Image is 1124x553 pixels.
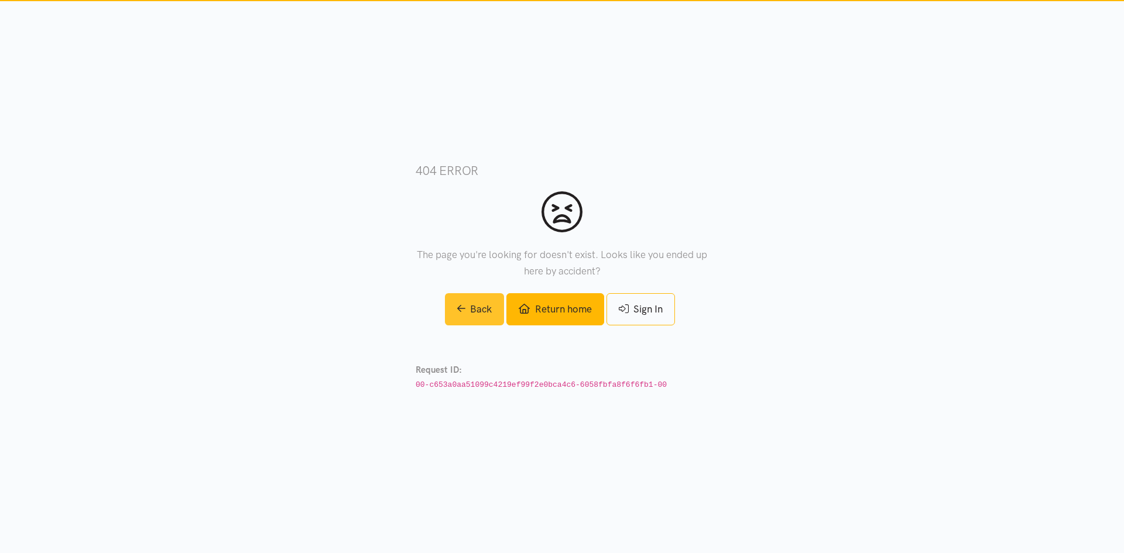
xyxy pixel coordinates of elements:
code: 00-c653a0aa51099c4219ef99f2e0bca4c6-6058fbfa8f6f6fb1-00 [416,380,667,389]
h3: 404 error [416,162,708,179]
strong: Request ID: [416,365,462,375]
a: Return home [506,293,604,325]
a: Back [445,293,505,325]
p: The page you're looking for doesn't exist. Looks like you ended up here by accident? [416,247,708,279]
a: Sign In [606,293,675,325]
